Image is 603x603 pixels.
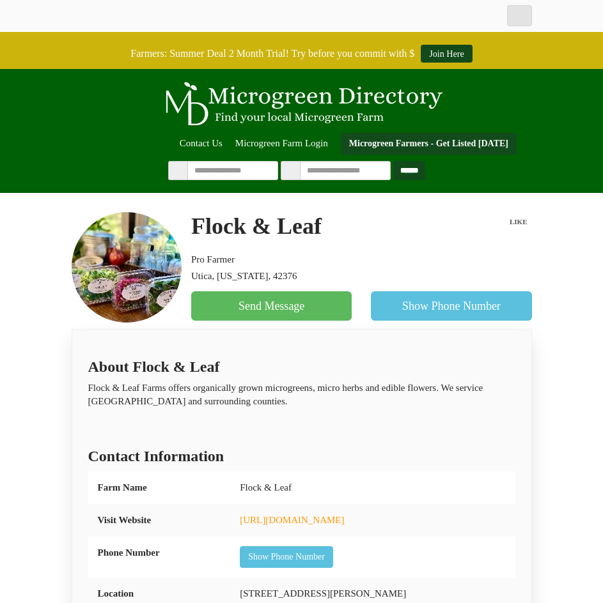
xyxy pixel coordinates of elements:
[191,271,297,281] span: Utica, [US_STATE], 42376
[191,254,235,264] span: Pro Farmer
[382,298,521,314] div: Show Phone Number
[88,381,515,409] p: Flock & Leaf Farms offers organically grown microgreens, micro herbs and edible flowers. We servi...
[503,214,532,229] button: LIKE
[88,471,231,504] div: Farm Name
[158,82,446,126] img: Microgreen Directory
[421,45,472,63] a: Join Here
[191,291,352,321] a: Send Message
[240,482,292,492] span: Flock & Leaf
[248,551,325,563] div: Show Phone Number
[240,515,344,525] a: [URL][DOMAIN_NAME]
[240,588,406,599] span: [STREET_ADDRESS][PERSON_NAME]
[72,212,182,323] img: Contact Flock & Leaf
[173,138,229,148] a: Contact Us
[191,214,322,240] h1: Flock & Leaf
[72,329,532,330] ul: Profile Tabs
[88,504,231,537] div: Visit Website
[235,138,334,148] a: Microgreen Farm Login
[88,537,231,569] div: Phone Number
[507,5,531,26] button: main_menu
[88,352,515,375] h2: About Flock & Leaf
[508,218,528,225] span: LIKE
[88,441,515,464] h2: Contact Information
[341,133,517,155] a: Microgreen Farmers - Get Listed [DATE]
[62,38,542,63] div: Farmers: Summer Deal 2 Month Trial! Try before you commit with $
[377,166,383,175] i: Use Current Location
